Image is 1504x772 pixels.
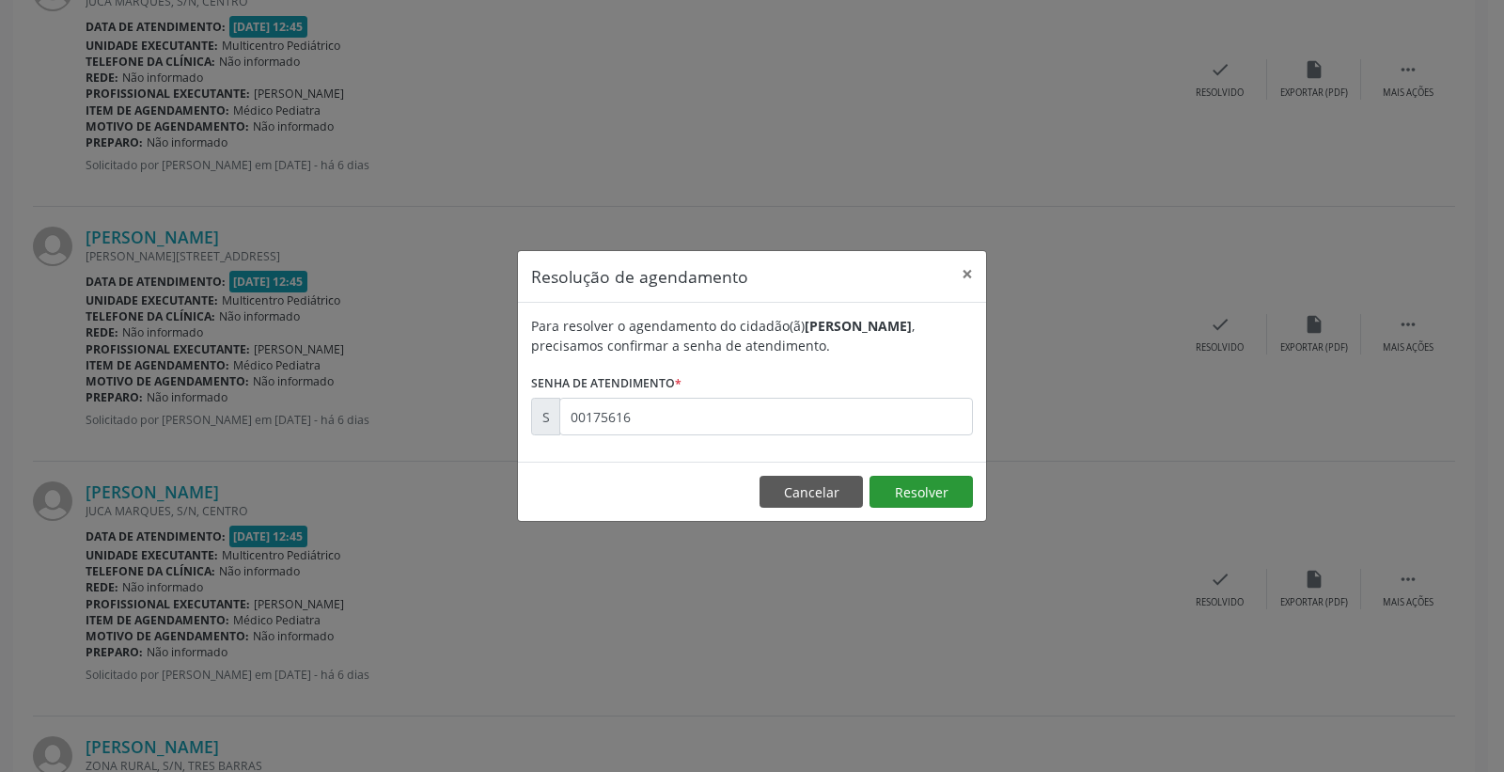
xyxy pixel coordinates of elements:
div: Para resolver o agendamento do cidadão(ã) , precisamos confirmar a senha de atendimento. [531,316,973,355]
button: Cancelar [760,476,863,508]
button: Close [948,251,986,297]
label: Senha de atendimento [531,369,681,398]
h5: Resolução de agendamento [531,264,748,289]
b: [PERSON_NAME] [805,317,912,335]
div: S [531,398,560,435]
button: Resolver [869,476,973,508]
